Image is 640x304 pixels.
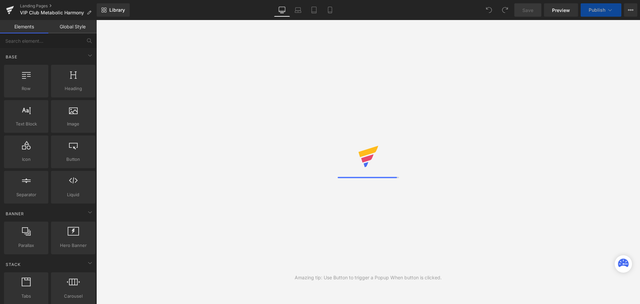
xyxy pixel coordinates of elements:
button: Undo [482,3,496,17]
a: Mobile [322,3,338,17]
span: Save [522,7,533,14]
a: Preview [544,3,578,17]
a: Desktop [274,3,290,17]
a: New Library [97,3,130,17]
span: Liquid [53,191,93,198]
div: Amazing tip: Use Button to trigger a Popup When button is clicked. [295,274,442,281]
span: Heading [53,85,93,92]
a: Tablet [306,3,322,17]
span: Tabs [6,293,46,300]
button: More [624,3,637,17]
span: Hero Banner [53,242,93,249]
span: Publish [589,7,605,13]
span: Parallax [6,242,46,249]
span: Icon [6,156,46,163]
span: Stack [5,261,21,268]
button: Redo [498,3,512,17]
span: Carousel [53,293,93,300]
span: Text Block [6,120,46,127]
span: Image [53,120,93,127]
span: Library [109,7,125,13]
span: Row [6,85,46,92]
span: Banner [5,211,25,217]
a: Landing Pages [20,3,97,9]
button: Publish [581,3,621,17]
span: Separator [6,191,46,198]
span: Preview [552,7,570,14]
a: Laptop [290,3,306,17]
a: Global Style [48,20,97,33]
span: Button [53,156,93,163]
span: VIP Club Metabolic Harmony [20,10,84,15]
span: Base [5,54,18,60]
